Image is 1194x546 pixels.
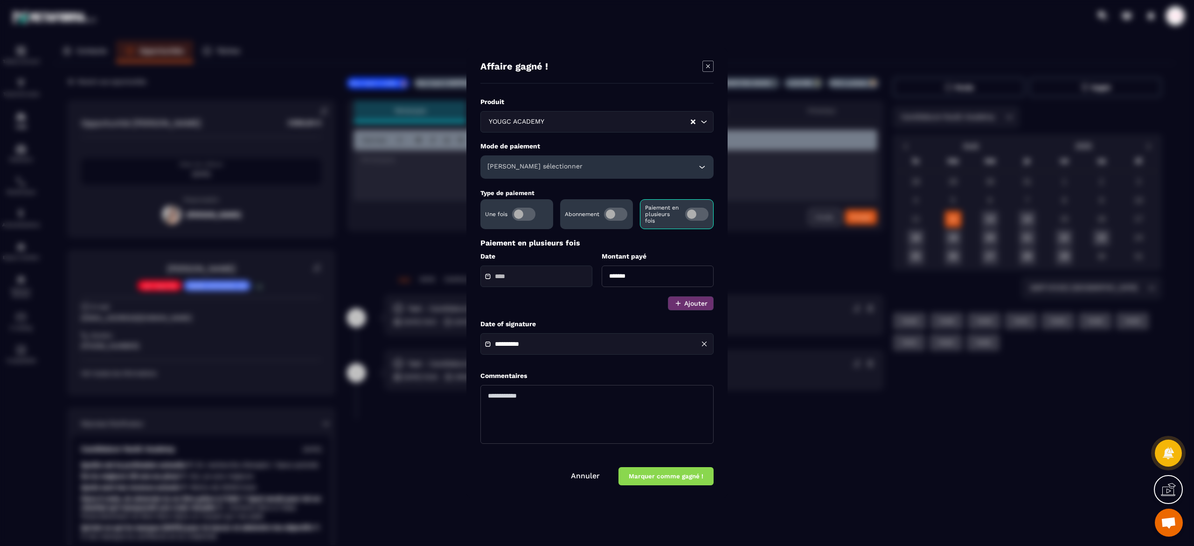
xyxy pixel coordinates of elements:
[668,296,714,310] button: Ajouter
[480,371,527,380] label: Commentaires
[485,211,507,217] p: Une fois
[546,117,690,127] input: Search for option
[602,252,714,261] label: Montant payé
[480,252,592,261] label: Date
[645,204,680,224] p: Paiement en plusieurs fois
[480,189,535,196] label: Type de paiement
[480,111,714,133] div: Search for option
[486,117,546,127] span: YOUGC ACADEMY
[480,238,714,247] p: Paiement en plusieurs fois
[565,211,599,217] p: Abonnement
[1155,509,1183,537] a: Ouvrir le chat
[480,61,548,74] h4: Affaire gagné !
[691,119,695,126] button: Clear Selected
[480,98,714,106] label: Produit
[480,320,714,329] label: Date of signature
[480,142,714,151] label: Mode de paiement
[618,467,714,485] button: Marquer comme gagné !
[571,471,600,480] a: Annuler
